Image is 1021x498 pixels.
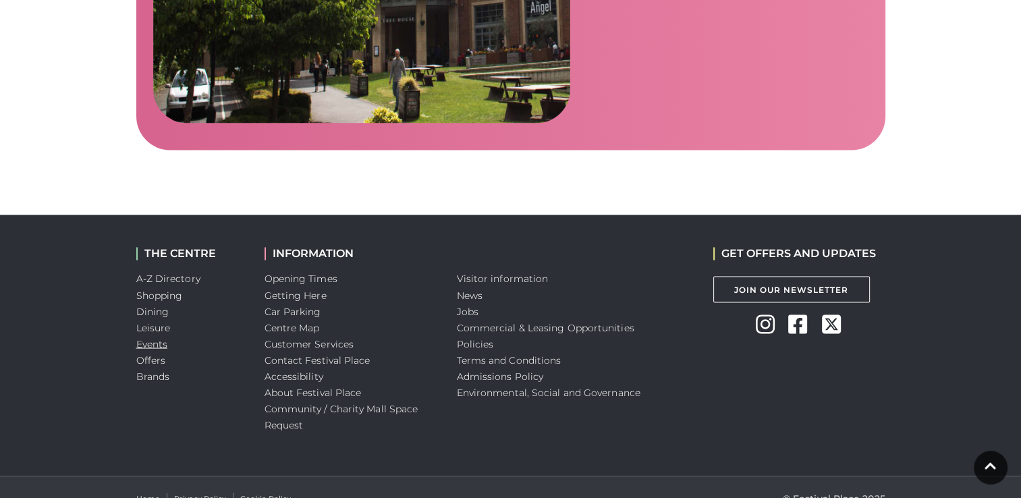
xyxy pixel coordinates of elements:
a: Customer Services [265,337,354,350]
a: Brands [136,370,170,382]
a: Car Parking [265,305,321,317]
a: Accessibility [265,370,323,382]
a: Admissions Policy [457,370,544,382]
a: Terms and Conditions [457,354,561,366]
a: A-Z Directory [136,273,200,285]
h2: GET OFFERS AND UPDATES [713,247,876,260]
h2: THE CENTRE [136,247,244,260]
a: Join Our Newsletter [713,276,870,302]
a: Policies [457,337,494,350]
a: Centre Map [265,321,320,333]
a: Shopping [136,289,183,301]
a: Events [136,337,168,350]
a: Jobs [457,305,478,317]
a: Visitor information [457,273,549,285]
a: News [457,289,482,301]
a: Leisure [136,321,171,333]
a: Environmental, Social and Governance [457,386,640,398]
a: Contact Festival Place [265,354,370,366]
a: Getting Here [265,289,327,301]
h2: INFORMATION [265,247,437,260]
a: Offers [136,354,166,366]
a: Opening Times [265,273,337,285]
a: Dining [136,305,169,317]
a: Community / Charity Mall Space Request [265,402,418,431]
a: Commercial & Leasing Opportunities [457,321,634,333]
a: About Festival Place [265,386,362,398]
